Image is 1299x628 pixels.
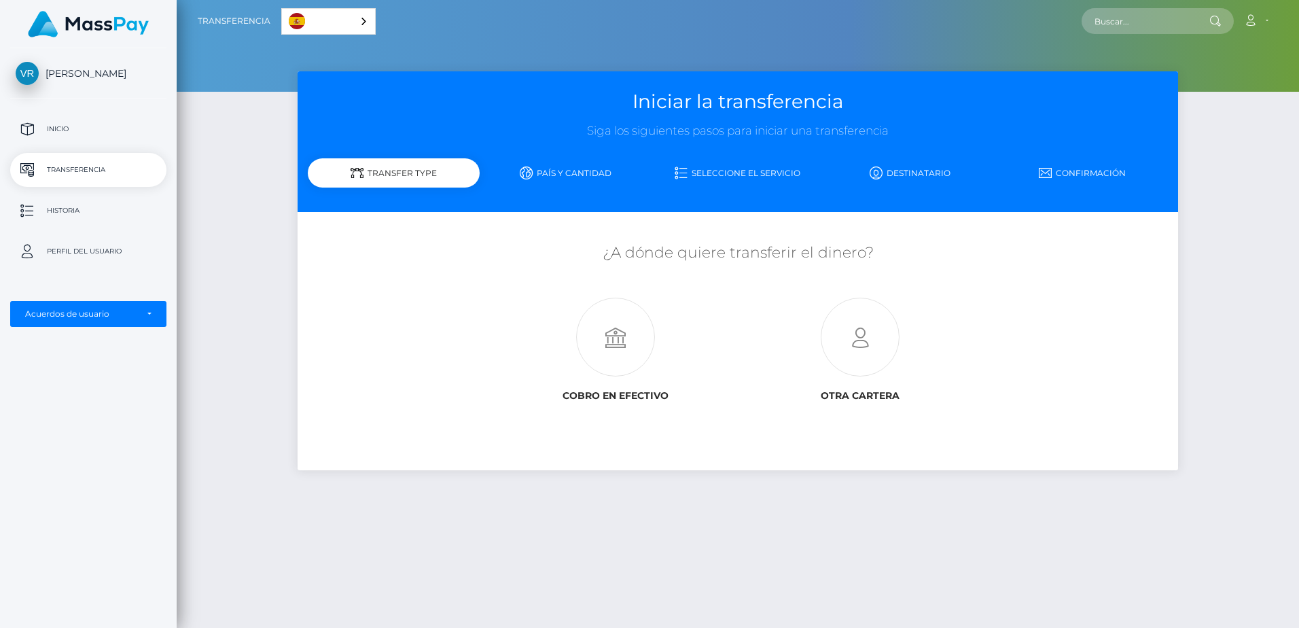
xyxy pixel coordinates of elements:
[16,160,161,180] p: Transferencia
[308,243,1169,264] h5: ¿A dónde quiere transferir el dinero?
[308,123,1169,139] h3: Siga los siguientes pasos para iniciar una transferencia
[480,161,652,185] a: País y cantidad
[1082,8,1209,34] input: Buscar...
[198,7,270,35] a: Transferencia
[281,8,376,35] div: Language
[281,8,376,35] aside: Language selected: Español
[25,309,137,319] div: Acuerdos de usuario
[16,119,161,139] p: Inicio
[10,67,166,80] span: [PERSON_NAME]
[28,11,149,37] img: MassPay
[282,9,375,34] a: Español
[10,112,166,146] a: Inicio
[10,234,166,268] a: Perfil del usuario
[16,200,161,221] p: Historia
[10,153,166,187] a: Transferencia
[652,161,823,185] a: Seleccione el servicio
[16,241,161,262] p: Perfil del usuario
[10,194,166,228] a: Historia
[308,158,480,188] div: Transfer Type
[10,301,166,327] button: Acuerdos de usuario
[748,390,972,402] h6: Otra cartera
[996,161,1168,185] a: Confirmación
[503,390,728,402] h6: Cobro en efectivo
[824,161,996,185] a: Destinatario
[308,88,1169,115] h3: Iniciar la transferencia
